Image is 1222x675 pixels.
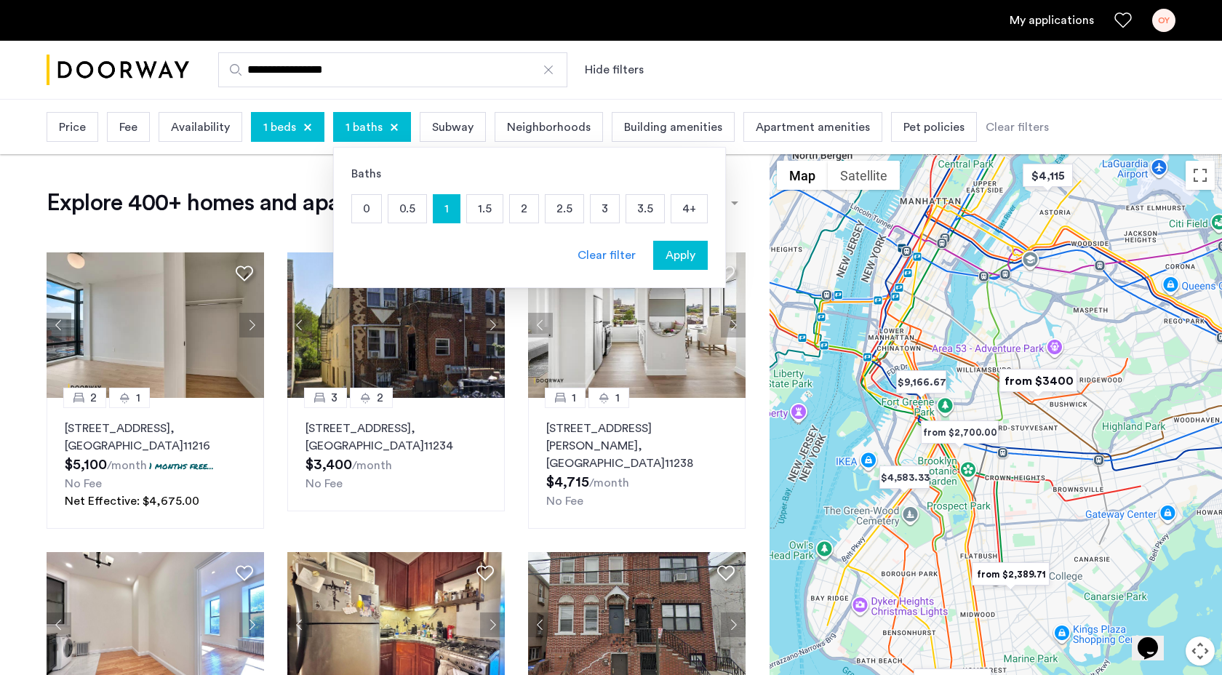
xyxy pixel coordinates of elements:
[653,241,708,270] button: button
[218,52,567,87] input: Apartment Search
[432,119,474,136] span: Subway
[510,195,538,223] p: 2
[346,119,383,136] span: 1 baths
[59,119,86,136] span: Price
[1010,12,1094,29] a: My application
[1152,9,1175,32] div: OY
[47,43,189,97] img: logo
[1114,12,1132,29] a: Favorites
[671,195,707,223] p: 4+
[351,165,708,183] div: Baths
[578,247,636,264] div: Clear filter
[756,119,870,136] span: Apartment amenities
[119,119,137,136] span: Fee
[1132,617,1178,660] iframe: chat widget
[171,119,230,136] span: Availability
[546,195,583,223] p: 2.5
[626,195,664,223] p: 3.5
[47,43,189,97] a: Cazamio logo
[903,119,965,136] span: Pet policies
[467,195,503,223] p: 1.5
[591,195,619,223] p: 3
[388,195,426,223] p: 0.5
[263,119,296,136] span: 1 beds
[624,119,722,136] span: Building amenities
[986,119,1049,136] div: Clear filters
[352,195,381,223] p: 0
[434,195,460,223] p: 1
[507,119,591,136] span: Neighborhoods
[666,247,695,264] span: Apply
[585,61,644,79] button: Show or hide filters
